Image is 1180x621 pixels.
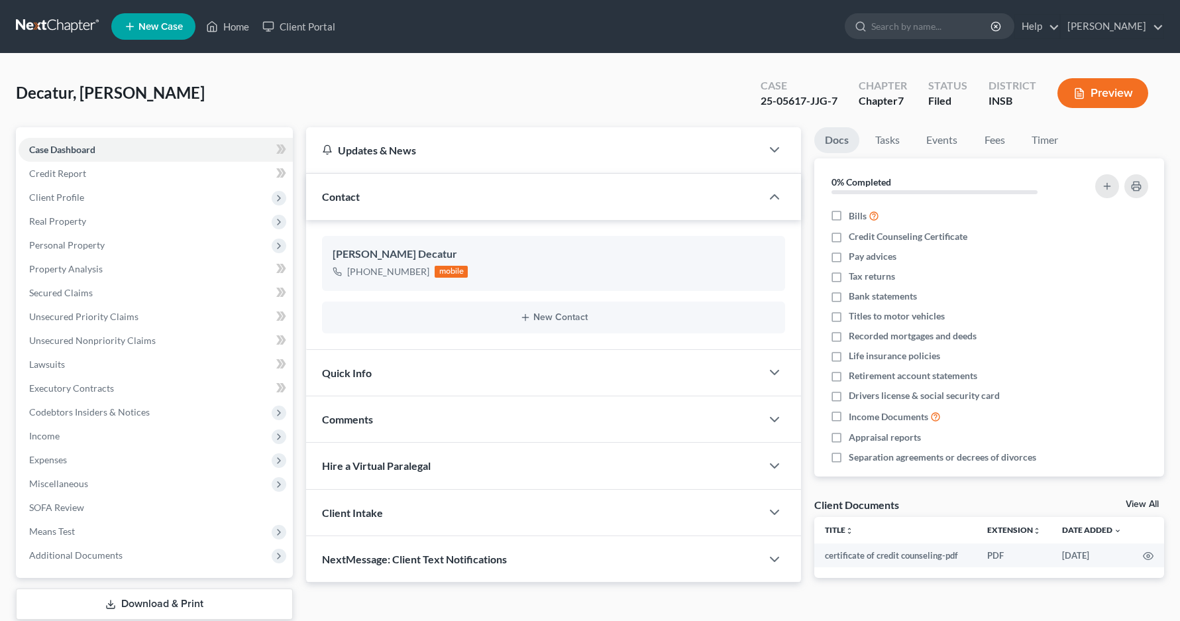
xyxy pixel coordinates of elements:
[322,553,507,565] span: NextMessage: Client Text Notifications
[849,310,945,323] span: Titles to motor vehicles
[865,127,910,153] a: Tasks
[16,83,205,102] span: Decatur, [PERSON_NAME]
[814,498,899,512] div: Client Documents
[322,459,431,472] span: Hire a Virtual Paralegal
[322,190,360,203] span: Contact
[29,382,114,394] span: Executory Contracts
[928,93,967,109] div: Filed
[322,367,372,379] span: Quick Info
[29,168,86,179] span: Credit Report
[1057,78,1148,108] button: Preview
[849,270,895,283] span: Tax returns
[347,265,429,278] div: [PHONE_NUMBER]
[322,413,373,425] span: Comments
[29,454,67,465] span: Expenses
[1114,527,1122,535] i: expand_more
[29,335,156,346] span: Unsecured Nonpriority Claims
[849,290,917,303] span: Bank statements
[322,143,745,157] div: Updates & News
[859,93,907,109] div: Chapter
[849,209,867,223] span: Bills
[138,22,183,32] span: New Case
[989,78,1036,93] div: District
[199,15,256,38] a: Home
[761,78,837,93] div: Case
[849,230,967,243] span: Credit Counseling Certificate
[29,406,150,418] span: Codebtors Insiders & Notices
[333,247,775,262] div: [PERSON_NAME] Decatur
[898,94,904,107] span: 7
[29,239,105,251] span: Personal Property
[1021,127,1069,153] a: Timer
[19,353,293,376] a: Lawsuits
[845,527,853,535] i: unfold_more
[987,525,1041,535] a: Extensionunfold_more
[849,410,928,423] span: Income Documents
[916,127,968,153] a: Events
[977,543,1051,567] td: PDF
[814,127,859,153] a: Docs
[322,506,383,519] span: Client Intake
[849,451,1036,464] span: Separation agreements or decrees of divorces
[435,266,468,278] div: mobile
[19,281,293,305] a: Secured Claims
[1033,527,1041,535] i: unfold_more
[1062,525,1122,535] a: Date Added expand_more
[19,329,293,353] a: Unsecured Nonpriority Claims
[928,78,967,93] div: Status
[761,93,837,109] div: 25-05617-JJG-7
[825,525,853,535] a: Titleunfold_more
[29,359,65,370] span: Lawsuits
[29,311,138,322] span: Unsecured Priority Claims
[29,192,84,203] span: Client Profile
[849,389,1000,402] span: Drivers license & social security card
[849,349,940,363] span: Life insurance policies
[849,369,977,382] span: Retirement account statements
[814,543,977,567] td: certificate of credit counseling-pdf
[859,78,907,93] div: Chapter
[1061,15,1163,38] a: [PERSON_NAME]
[29,430,60,441] span: Income
[1051,543,1132,567] td: [DATE]
[1015,15,1059,38] a: Help
[29,263,103,274] span: Property Analysis
[19,376,293,400] a: Executory Contracts
[29,287,93,298] span: Secured Claims
[19,257,293,281] a: Property Analysis
[19,162,293,186] a: Credit Report
[29,526,75,537] span: Means Test
[871,14,992,38] input: Search by name...
[29,549,123,561] span: Additional Documents
[29,144,95,155] span: Case Dashboard
[29,502,84,513] span: SOFA Review
[19,496,293,520] a: SOFA Review
[989,93,1036,109] div: INSB
[849,431,921,444] span: Appraisal reports
[19,305,293,329] a: Unsecured Priority Claims
[831,176,891,188] strong: 0% Completed
[29,215,86,227] span: Real Property
[29,478,88,489] span: Miscellaneous
[1126,500,1159,509] a: View All
[849,329,977,343] span: Recorded mortgages and deeds
[973,127,1016,153] a: Fees
[19,138,293,162] a: Case Dashboard
[256,15,342,38] a: Client Portal
[16,589,293,620] a: Download & Print
[849,250,896,263] span: Pay advices
[333,312,775,323] button: New Contact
